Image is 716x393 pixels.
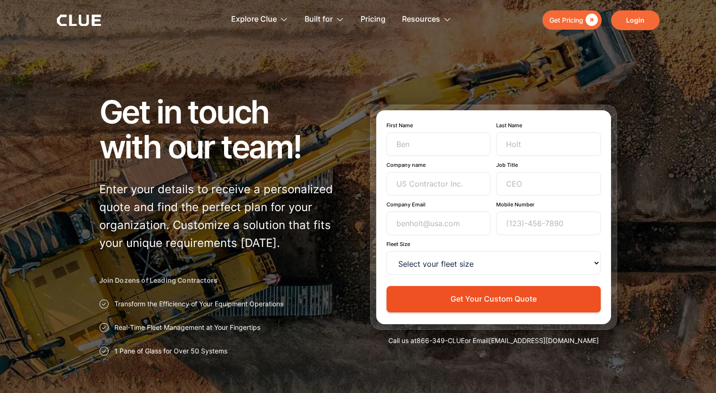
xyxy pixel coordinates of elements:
[549,14,583,26] div: Get Pricing
[231,5,288,34] div: Explore Clue
[496,132,601,156] input: Holt
[489,336,599,344] a: [EMAIL_ADDRESS][DOMAIN_NAME]
[402,5,440,34] div: Resources
[496,172,601,196] input: CEO
[583,14,598,26] div: 
[496,162,601,168] label: Job Title
[611,10,660,30] a: Login
[305,5,333,34] div: Built for
[99,299,109,309] img: Approval checkmark icon
[496,122,601,129] label: Last Name
[305,5,344,34] div: Built for
[386,286,601,312] button: Get Your Custom Quote
[361,5,386,34] a: Pricing
[99,276,346,285] h2: Join Dozens of Leading Contractors
[496,212,601,235] input: (123)-456-7890
[114,323,260,332] p: Real-Time Fleet Management at Your Fingertips
[114,299,283,309] p: Transform the Efficiency of Your Equipment Operations
[231,5,277,34] div: Explore Clue
[99,323,109,332] img: Approval checkmark icon
[99,94,346,164] h1: Get in touch with our team!
[99,180,346,252] p: Enter your details to receive a personalized quote and find the perfect plan for your organizatio...
[386,162,491,168] label: Company name
[99,346,109,356] img: Approval checkmark icon
[402,5,451,34] div: Resources
[386,172,491,196] input: US Contractor Inc.
[370,336,617,345] div: Call us at or Email
[386,201,491,208] label: Company Email
[542,10,602,30] a: Get Pricing
[417,336,465,344] a: 866-349-CLUE
[114,346,227,356] p: 1 Pane of Glass for Over 50 Systems
[386,241,601,247] label: Fleet Size
[386,212,491,235] input: benholt@usa.com
[496,201,601,208] label: Mobile Number
[386,122,491,129] label: First Name
[386,132,491,156] input: Ben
